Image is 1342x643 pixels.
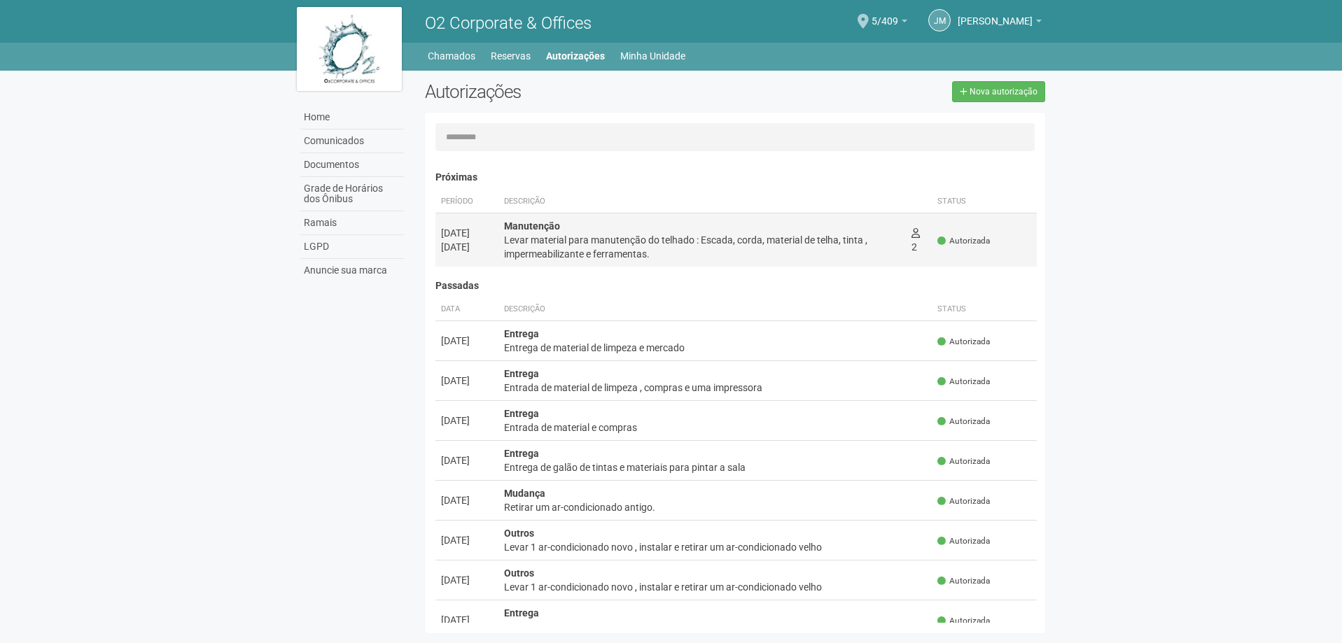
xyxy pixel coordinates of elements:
div: Levar 1 ar-condicionado novo , instalar e retirar um ar-condicionado velho [504,580,927,594]
a: LGPD [300,235,404,259]
img: logo.jpg [297,7,402,91]
strong: Entrega [504,607,539,619]
span: Autorizada [937,615,990,627]
a: Grade de Horários dos Ônibus [300,177,404,211]
a: Ramais [300,211,404,235]
span: Autorizada [937,575,990,587]
a: Documentos [300,153,404,177]
a: Anuncie sua marca [300,259,404,282]
span: Autorizada [937,376,990,388]
div: [DATE] [441,240,493,254]
div: [DATE] [441,374,493,388]
a: Reservas [491,46,531,66]
span: 5/409 [872,2,898,27]
div: Entrada de material e compras [504,421,927,434]
span: O2 Corporate & Offices [425,13,592,33]
div: [DATE] [441,334,493,348]
div: Entrega de material de limpeza e mercado [504,341,927,355]
div: [DATE] [441,226,493,240]
strong: Entrega [504,368,539,379]
span: JUACY MENDES DA SILVA FILHO [958,2,1033,27]
strong: Entrega [504,408,539,419]
a: Autorizações [546,46,605,66]
h2: Autorizações [425,81,725,102]
strong: Manutenção [504,220,560,232]
span: Nova autorização [970,87,1037,97]
a: Chamados [428,46,475,66]
div: Levar material para manutenção do telhado : Escada, corda, material de telha, tinta , impermeabil... [504,233,900,261]
div: Entrega de galão de tintas e materiais para pintar a sala [504,460,927,474]
div: [DATE] [441,493,493,507]
div: LEVAR 4 CADEIRAS [504,620,927,634]
th: Status [932,298,1037,321]
div: Retirar um ar-condicionado antigo. [504,500,927,514]
strong: Entrega [504,328,539,339]
span: Autorizada [937,235,990,247]
h4: Próximas [435,172,1037,183]
strong: Mudança [504,488,545,499]
div: [DATE] [441,453,493,467]
span: Autorizada [937,535,990,547]
strong: Outros [504,567,534,579]
span: 2 [911,227,920,253]
div: [DATE] [441,533,493,547]
span: Autorizada [937,495,990,507]
h4: Passadas [435,281,1037,291]
div: Entrada de material de limpeza , compras e uma impressora [504,381,927,395]
th: Descrição [498,190,906,213]
span: Autorizada [937,416,990,428]
th: Data [435,298,498,321]
th: Período [435,190,498,213]
div: Levar 1 ar-condicionado novo , instalar e retirar um ar-condicionado velho [504,540,927,554]
a: JM [928,9,951,31]
div: [DATE] [441,613,493,627]
div: [DATE] [441,414,493,428]
span: Autorizada [937,336,990,348]
a: [PERSON_NAME] [958,17,1042,29]
a: Minha Unidade [620,46,685,66]
strong: Entrega [504,448,539,459]
a: Nova autorização [952,81,1045,102]
strong: Outros [504,528,534,539]
a: Comunicados [300,129,404,153]
a: Home [300,106,404,129]
div: [DATE] [441,573,493,587]
a: 5/409 [872,17,907,29]
span: Autorizada [937,455,990,467]
th: Descrição [498,298,932,321]
th: Status [932,190,1037,213]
